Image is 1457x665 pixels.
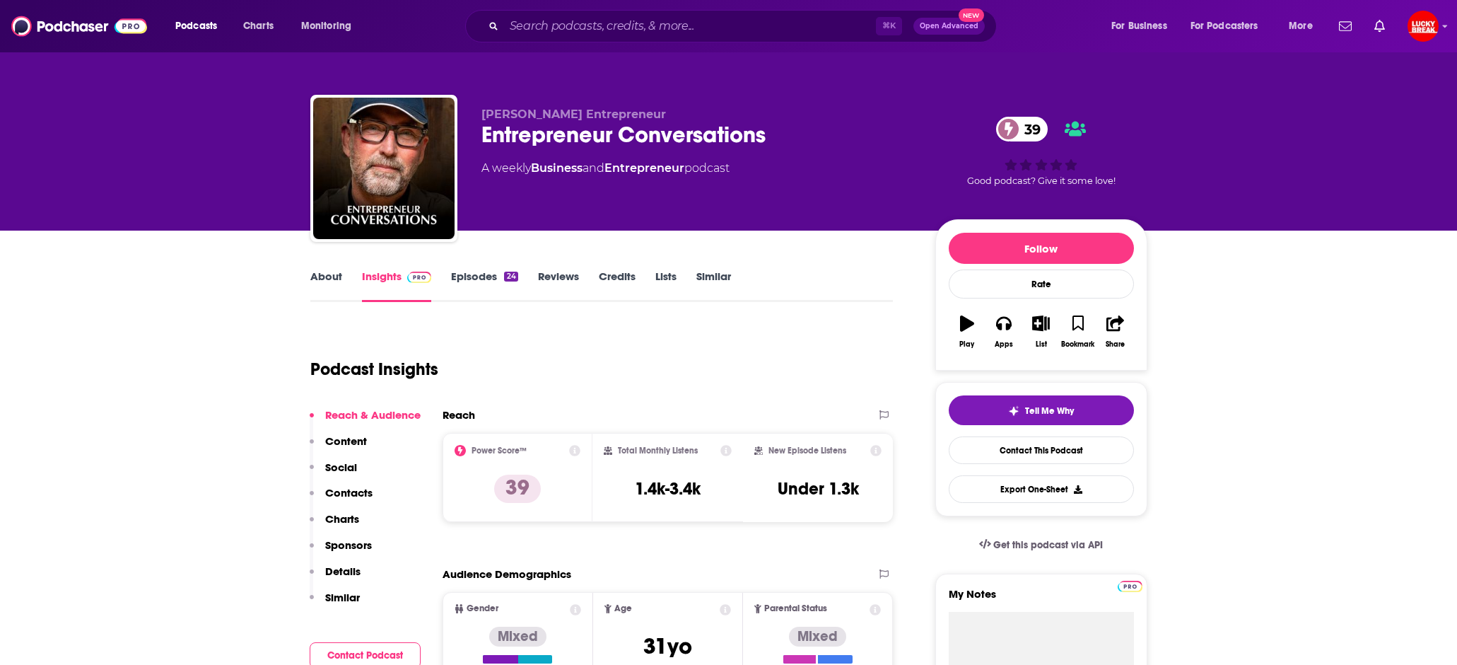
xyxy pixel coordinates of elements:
span: 39 [1010,117,1048,141]
a: Get this podcast via API [968,528,1115,562]
img: Podchaser Pro [407,272,432,283]
h2: Audience Demographics [443,567,571,581]
span: Good podcast? Give it some love! [967,175,1116,186]
button: Open AdvancedNew [913,18,985,35]
button: open menu [1101,15,1185,37]
div: Mixed [489,627,546,647]
span: and [583,161,604,175]
div: Bookmark [1061,340,1094,349]
span: Age [614,604,632,613]
button: Charts [310,512,359,538]
button: open menu [165,15,235,37]
span: Tell Me Why [1025,405,1074,417]
label: My Notes [949,587,1134,612]
button: Share [1096,306,1133,357]
button: Follow [949,233,1134,264]
span: New [959,8,984,22]
h2: Total Monthly Listens [618,446,698,456]
p: 39 [494,475,541,503]
button: Bookmark [1060,306,1096,357]
button: Contacts [310,486,373,512]
button: Play [949,306,985,357]
a: InsightsPodchaser Pro [362,270,432,302]
p: Sponsors [325,538,372,552]
span: More [1289,16,1313,36]
button: Content [310,434,367,461]
img: Podchaser Pro [1118,581,1142,592]
p: Charts [325,512,359,526]
div: List [1036,340,1047,349]
button: Export One-Sheet [949,475,1134,503]
button: Apps [985,306,1022,357]
a: Episodes24 [451,270,517,302]
span: Monitoring [301,16,351,36]
p: Reach & Audience [325,408,421,422]
span: Parental Status [764,604,827,613]
div: Rate [949,270,1134,299]
button: Sponsors [310,538,372,565]
h3: 1.4k-3.4k [635,478,701,499]
h2: Power Score™ [472,446,527,456]
button: List [1022,306,1059,357]
h2: New Episode Listens [768,446,846,456]
span: Open Advanced [920,23,978,30]
button: open menu [291,15,370,37]
button: Similar [310,591,360,617]
span: ⌘ K [876,17,902,35]
span: [PERSON_NAME] Entrepreneur [481,108,666,121]
button: Reach & Audience [310,408,421,434]
h3: Under 1.3k [778,478,859,499]
div: Play [959,340,974,349]
p: Details [325,565,361,578]
div: 39Good podcast? Give it some love! [935,108,1147,195]
img: User Profile [1408,11,1439,42]
a: Credits [599,270,636,302]
span: For Podcasters [1190,16,1258,36]
a: Lists [655,270,677,302]
button: Social [310,461,357,487]
span: Charts [243,16,274,36]
div: Mixed [789,627,846,647]
a: Reviews [538,270,579,302]
span: 31 yo [643,632,692,660]
span: Gender [467,604,498,613]
p: Contacts [325,486,373,499]
h1: Podcast Insights [310,359,438,380]
a: Pro website [1118,579,1142,592]
a: Entrepreneur [604,161,684,175]
p: Content [325,434,367,448]
div: Share [1106,340,1125,349]
div: Apps [995,340,1013,349]
a: Show notifications dropdown [1369,14,1391,38]
span: For Business [1111,16,1167,36]
a: About [310,270,342,302]
div: A weekly podcast [481,160,730,177]
p: Similar [325,591,360,604]
img: Podchaser - Follow, Share and Rate Podcasts [11,13,147,40]
h2: Reach [443,408,475,422]
a: Contact This Podcast [949,436,1134,464]
a: Business [531,161,583,175]
input: Search podcasts, credits, & more... [504,15,876,37]
a: Show notifications dropdown [1333,14,1357,38]
button: Show profile menu [1408,11,1439,42]
img: tell me why sparkle [1008,405,1019,417]
button: Details [310,565,361,591]
a: 39 [996,117,1048,141]
button: tell me why sparkleTell Me Why [949,395,1134,425]
span: Logged in as annagregory [1408,11,1439,42]
p: Social [325,461,357,474]
span: Podcasts [175,16,217,36]
button: open menu [1279,15,1330,37]
img: Entrepreneur Conversations [313,98,455,239]
a: Similar [696,270,731,302]
a: Charts [234,15,282,37]
div: 24 [504,272,517,282]
div: Search podcasts, credits, & more... [479,10,1010,42]
button: open menu [1181,15,1279,37]
span: Get this podcast via API [993,539,1103,551]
